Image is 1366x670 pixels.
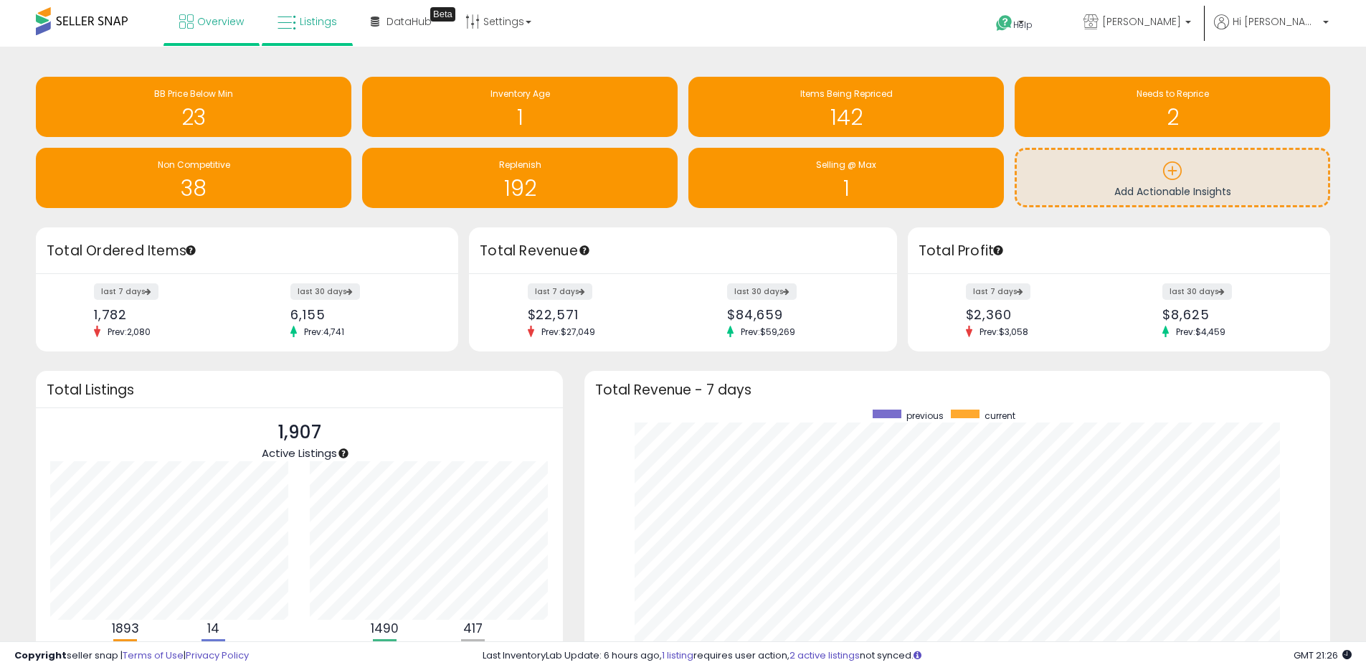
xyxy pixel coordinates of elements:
b: 14 [207,620,219,637]
div: Tooltip anchor [430,7,455,22]
span: [PERSON_NAME] [1102,14,1181,29]
div: Tooltip anchor [184,244,197,257]
a: Privacy Policy [186,648,249,662]
span: Prev: $59,269 [734,326,802,338]
span: Prev: $4,459 [1169,326,1233,338]
p: 1,907 [262,419,337,446]
h3: Total Revenue - 7 days [595,384,1319,395]
div: 6,155 [290,307,433,322]
b: 417 [463,620,483,637]
span: Prev: $3,058 [972,326,1035,338]
h1: 142 [696,105,997,129]
a: Inventory Age 1 [362,77,678,137]
a: Needs to Reprice 2 [1015,77,1330,137]
span: Add Actionable Insights [1114,184,1231,199]
span: 2025-09-11 21:26 GMT [1294,648,1352,662]
a: Hi [PERSON_NAME] [1214,14,1329,47]
h3: Total Revenue [480,241,886,261]
span: Non Competitive [158,159,230,171]
h1: 23 [43,105,344,129]
label: last 7 days [528,283,592,300]
span: Selling @ Max [816,159,876,171]
span: previous [906,410,944,422]
i: Get Help [995,14,1013,32]
span: DataHub [386,14,432,29]
span: Overview [197,14,244,29]
span: Prev: $27,049 [534,326,602,338]
span: Needs to Reprice [1137,88,1209,100]
label: last 30 days [727,283,797,300]
h1: 1 [369,105,670,129]
a: BB Price Below Min 23 [36,77,351,137]
div: Tooltip anchor [337,447,350,460]
strong: Copyright [14,648,67,662]
span: Help [1013,19,1033,31]
span: Items Being Repriced [800,88,893,100]
span: Replenish [499,159,541,171]
span: Prev: 2,080 [100,326,158,338]
span: Active Listings [262,445,337,461]
div: $84,659 [727,307,872,322]
label: last 7 days [966,283,1030,300]
label: last 7 days [94,283,158,300]
div: Tooltip anchor [992,244,1005,257]
a: Terms of Use [123,648,184,662]
div: 1,782 [94,307,237,322]
div: Last InventoryLab Update: 6 hours ago, requires user action, not synced. [483,649,1352,663]
a: Help [985,4,1061,47]
div: $8,625 [1162,307,1305,322]
a: Selling @ Max 1 [688,148,1004,208]
span: current [985,410,1015,422]
label: last 30 days [290,283,360,300]
span: Listings [300,14,337,29]
h1: 192 [369,176,670,200]
div: seller snap | | [14,649,249,663]
a: 2 active listings [789,648,860,662]
a: Items Being Repriced 142 [688,77,1004,137]
a: Non Competitive 38 [36,148,351,208]
b: 1490 [371,620,399,637]
a: Add Actionable Insights [1017,150,1328,205]
span: Prev: 4,741 [297,326,351,338]
a: 1 listing [662,648,693,662]
span: BB Price Below Min [154,88,233,100]
h1: 1 [696,176,997,200]
div: $22,571 [528,307,673,322]
h1: 2 [1022,105,1323,129]
b: 1893 [112,620,139,637]
h1: 38 [43,176,344,200]
label: last 30 days [1162,283,1232,300]
span: Hi [PERSON_NAME] [1233,14,1319,29]
a: Replenish 192 [362,148,678,208]
h3: Total Listings [47,384,552,395]
div: Tooltip anchor [578,244,591,257]
span: Inventory Age [490,88,550,100]
h3: Total Profit [919,241,1319,261]
h3: Total Ordered Items [47,241,447,261]
i: Click here to read more about un-synced listings. [914,651,921,660]
div: $2,360 [966,307,1109,322]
